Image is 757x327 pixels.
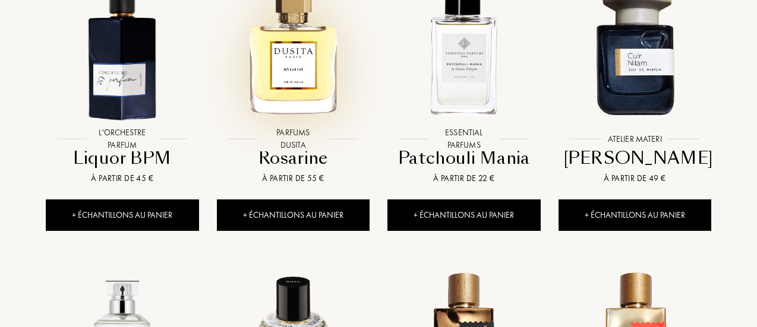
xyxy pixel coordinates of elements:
[51,172,194,185] div: À partir de 45 €
[563,147,707,170] div: [PERSON_NAME]
[392,172,536,185] div: À partir de 22 €
[387,199,541,231] div: + Échantillons au panier
[46,199,199,231] div: + Échantillons au panier
[222,172,365,185] div: À partir de 55 €
[563,172,707,185] div: À partir de 49 €
[217,199,370,231] div: + Échantillons au panier
[392,147,536,170] div: Patchouli Mania
[51,147,194,170] div: Liquor BPM
[559,199,712,231] div: + Échantillons au panier
[222,147,365,170] div: Rosarine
